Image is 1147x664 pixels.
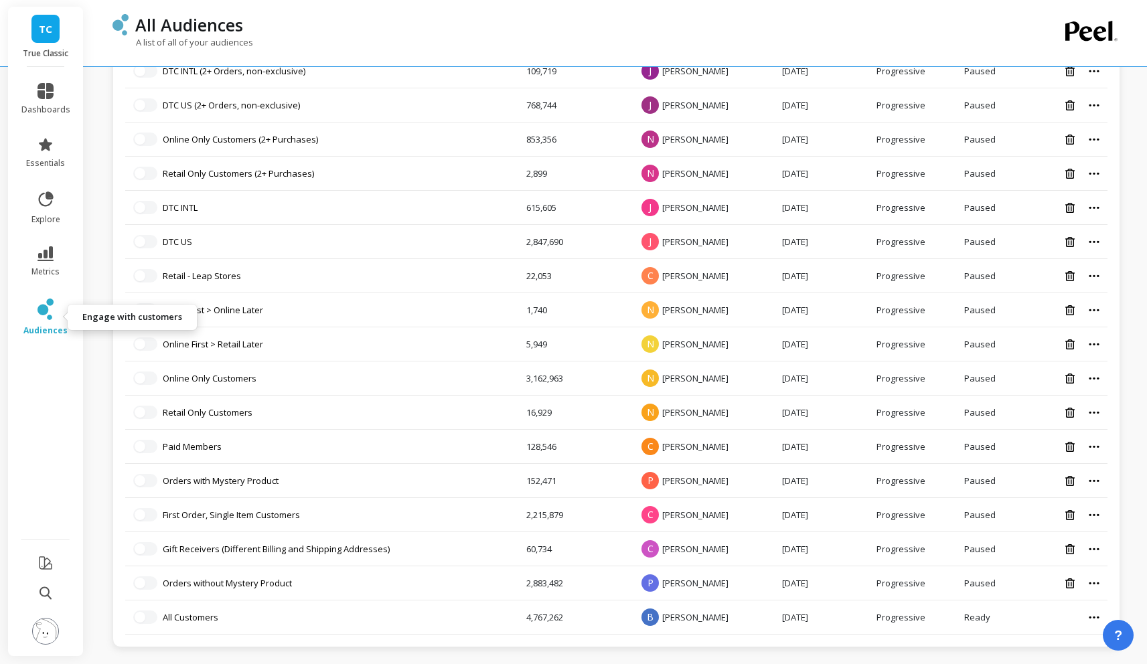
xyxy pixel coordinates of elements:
[518,327,631,361] td: 5,949
[774,464,868,498] td: [DATE]
[964,236,1012,248] div: This audience is paused because it hasn't been used in the last 30 days, opening it will resume it.
[774,361,868,396] td: [DATE]
[774,54,868,88] td: [DATE]
[964,304,1012,316] div: This audience is paused because it hasn't been used in the last 30 days, opening it will resume it.
[868,566,956,600] td: Progressive
[964,270,1012,282] div: This audience is paused because it hasn't been used in the last 30 days, opening it will resume it.
[518,259,631,293] td: 22,053
[774,293,868,327] td: [DATE]
[641,267,659,284] span: C
[31,266,60,277] span: metrics
[868,396,956,430] td: Progressive
[641,62,659,80] span: J
[31,214,60,225] span: explore
[964,577,1012,589] div: This audience is paused because it hasn't been used in the last 30 days, opening it will resume it.
[964,338,1012,350] div: This audience is paused because it hasn't been used in the last 30 days, opening it will resume it.
[518,361,631,396] td: 3,162,963
[964,509,1012,521] div: This audience is paused because it hasn't been used in the last 30 days, opening it will resume it.
[964,611,1012,623] div: Ready
[641,506,659,523] span: C
[964,201,1012,214] div: This audience is paused because it hasn't been used in the last 30 days, opening it will resume it.
[662,65,729,77] span: [PERSON_NAME]
[112,14,129,35] img: header icon
[641,131,659,148] span: N
[518,498,631,532] td: 2,215,879
[21,48,70,59] p: True Classic
[774,327,868,361] td: [DATE]
[662,611,729,623] span: [PERSON_NAME]
[868,157,956,191] td: Progressive
[662,236,729,248] span: [PERSON_NAME]
[163,543,390,555] a: Gift Receivers (Different Billing and Shipping Addresses)
[518,122,631,157] td: 853,356
[868,430,956,464] td: Progressive
[641,335,659,353] span: N
[163,338,263,350] a: Online First > Retail Later
[662,133,729,145] span: [PERSON_NAME]
[518,532,631,566] td: 60,734
[518,293,631,327] td: 1,740
[868,259,956,293] td: Progressive
[518,191,631,225] td: 615,605
[163,611,218,623] a: All Customers
[32,618,59,645] img: profile picture
[641,369,659,387] span: N
[518,430,631,464] td: 128,546
[964,475,1012,487] div: This audience is paused because it hasn't been used in the last 30 days, opening it will resume it.
[163,236,192,248] a: DTC US
[163,406,252,418] a: Retail Only Customers
[964,167,1012,179] div: This audience is paused because it hasn't been used in the last 30 days, opening it will resume it.
[1103,620,1134,651] button: ?
[868,122,956,157] td: Progressive
[662,201,729,214] span: [PERSON_NAME]
[518,396,631,430] td: 16,929
[868,191,956,225] td: Progressive
[641,438,659,455] span: C
[774,88,868,122] td: [DATE]
[641,301,659,319] span: N
[774,157,868,191] td: [DATE]
[518,225,631,259] td: 2,847,690
[774,259,868,293] td: [DATE]
[163,372,256,384] a: Online Only Customers
[26,158,65,169] span: essentials
[662,99,729,111] span: [PERSON_NAME]
[163,577,292,589] a: Orders without Mystery Product
[774,498,868,532] td: [DATE]
[518,600,631,635] td: 4,767,262
[662,372,729,384] span: [PERSON_NAME]
[641,574,659,592] span: P
[964,543,1012,555] div: This audience is paused because it hasn't been used in the last 30 days, opening it will resume it.
[868,498,956,532] td: Progressive
[641,199,659,216] span: J
[774,600,868,635] td: [DATE]
[518,464,631,498] td: 152,471
[163,270,241,282] a: Retail - Leap Stores
[641,608,659,626] span: B
[774,532,868,566] td: [DATE]
[774,396,868,430] td: [DATE]
[662,406,729,418] span: [PERSON_NAME]
[518,54,631,88] td: 109,719
[868,293,956,327] td: Progressive
[662,509,729,521] span: [PERSON_NAME]
[774,430,868,464] td: [DATE]
[135,13,243,36] p: All Audiences
[964,440,1012,452] div: This audience is paused because it hasn't been used in the last 30 days, opening it will resume it.
[868,54,956,88] td: Progressive
[641,472,659,489] span: P
[868,464,956,498] td: Progressive
[641,233,659,250] span: J
[163,201,198,214] a: DTC INTL
[641,96,659,114] span: J
[163,304,263,316] a: Retail First > Online Later
[662,577,729,589] span: [PERSON_NAME]
[163,133,318,145] a: Online Only Customers (2+ Purchases)
[518,566,631,600] td: 2,883,482
[868,600,956,635] td: Progressive
[774,225,868,259] td: [DATE]
[868,361,956,396] td: Progressive
[163,99,300,111] a: DTC US (2+ Orders, non-exclusive)
[163,509,300,521] a: First Order, Single Item Customers
[641,165,659,182] span: N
